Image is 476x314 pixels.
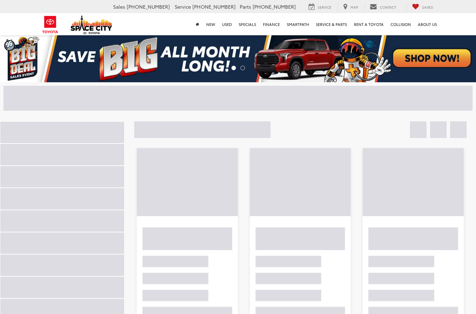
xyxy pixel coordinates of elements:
[350,13,387,35] a: Rent a Toyota
[235,13,259,35] a: Specials
[219,13,235,35] a: Used
[37,13,63,36] img: Toyota
[253,3,296,10] span: [PHONE_NUMBER]
[259,13,283,35] a: Finance
[318,4,331,10] span: Service
[365,3,401,11] a: Contact
[113,3,125,10] span: Sales
[203,13,219,35] a: New
[414,13,440,35] a: About Us
[407,3,439,11] a: My Saved Vehicles
[192,13,203,35] a: Home
[283,13,312,35] a: SmartPath
[422,4,433,10] span: Saved
[380,4,396,10] span: Contact
[350,4,358,10] span: Map
[71,15,112,34] img: Space City Toyota
[127,3,170,10] span: [PHONE_NUMBER]
[312,13,350,35] a: Service & Parts
[303,3,337,11] a: Service
[338,3,363,11] a: Map
[240,3,251,10] span: Parts
[175,3,191,10] span: Service
[387,13,414,35] a: Collision
[192,3,236,10] span: [PHONE_NUMBER]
